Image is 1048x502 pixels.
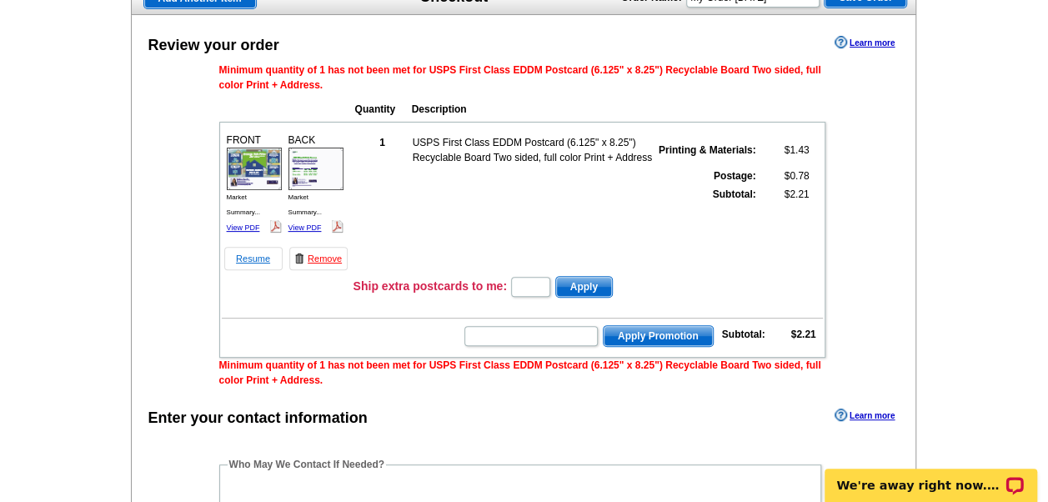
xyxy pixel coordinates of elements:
[219,359,821,386] span: Minimum quantity of 1 has not been met for USPS First Class EDDM Postcard (6.125" x 8.25") Recycl...
[224,247,283,270] a: Resume
[289,247,348,270] a: Remove
[286,130,346,237] div: BACK
[411,101,716,118] th: Description
[288,193,322,216] span: Market Summary...
[835,36,895,49] a: Learn more
[759,186,810,203] td: $2.21
[294,254,304,264] img: trashcan-icon.gif
[412,134,654,166] td: USPS First Class EDDM Postcard (6.125" x 8.25") Recyclable Board Two sided, full color Print + Ad...
[659,144,756,156] strong: Printing & Materials:
[603,325,714,347] button: Apply Promotion
[288,223,322,232] a: View PDF
[604,326,713,346] span: Apply Promotion
[759,168,810,184] td: $0.78
[354,279,507,294] h3: Ship extra postcards to me:
[714,170,756,182] strong: Postage:
[556,277,612,297] span: Apply
[722,329,765,340] strong: Subtotal:
[148,407,368,429] div: Enter your contact information
[227,148,282,189] img: small-thumb.jpg
[148,34,279,57] div: Review your order
[814,449,1048,502] iframe: LiveChat chat widget
[379,137,385,148] strong: 1
[354,101,409,118] th: Quantity
[269,220,282,233] img: pdf_logo.png
[228,457,386,472] legend: Who May We Contact If Needed?
[227,223,260,232] a: View PDF
[227,193,260,216] span: Market Summary...
[713,188,756,200] strong: Subtotal:
[224,130,284,237] div: FRONT
[288,148,343,189] img: small-thumb.jpg
[555,276,613,298] button: Apply
[790,329,815,340] strong: $2.21
[759,134,810,166] td: $1.43
[219,64,821,91] span: Minimum quantity of 1 has not been met for USPS First Class EDDM Postcard (6.125" x 8.25") Recycl...
[331,220,343,233] img: pdf_logo.png
[835,409,895,422] a: Learn more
